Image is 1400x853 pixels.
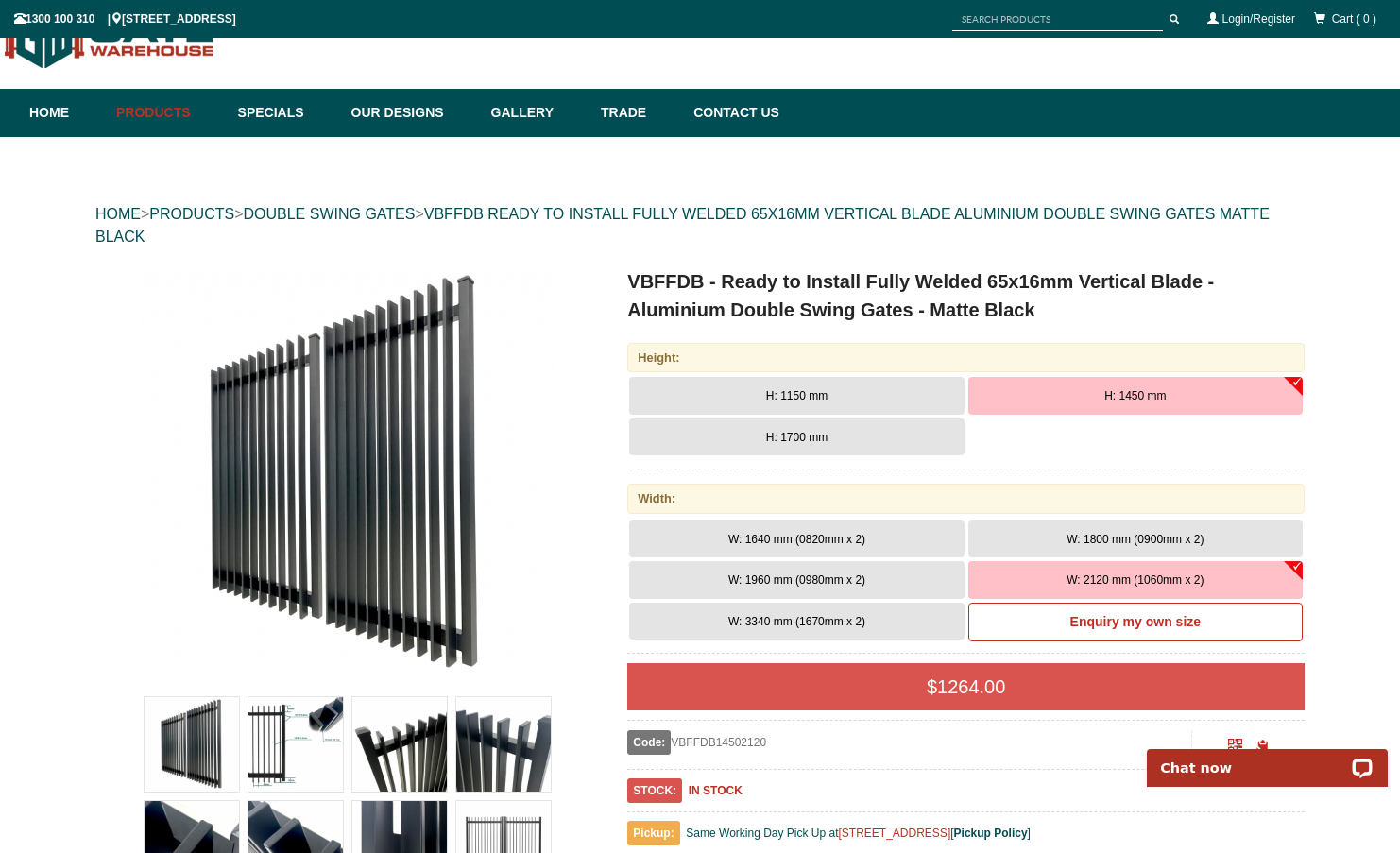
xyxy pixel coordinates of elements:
[29,89,107,137] a: Home
[684,89,779,137] a: Contact Us
[1222,12,1295,26] a: Login/Register
[766,431,828,444] span: H: 1700 mm
[243,206,415,222] a: DOUBLE SWING GATES
[627,267,1305,324] h1: VBFFDB - Ready to Install Fully Welded 65x16mm Vertical Blade - Aluminium Double Swing Gates - Ma...
[627,484,1305,513] div: Width:
[1070,614,1201,629] b: Enquiry my own size
[766,389,828,402] span: H: 1150 mm
[728,573,865,587] span: W: 1960 mm (0980mm x 2)
[1067,573,1204,587] span: W: 2120 mm (1060mm x 2)
[140,267,555,683] img: VBFFDB - Ready to Install Fully Welded 65x16mm Vertical Blade - Aluminium Double Swing Gates - Ma...
[968,603,1303,642] a: Enquiry my own size
[952,8,1163,31] input: SEARCH PRODUCTS
[95,206,1270,245] a: VBFFDB READY TO INSTALL FULLY WELDED 65X16MM VERTICAL BLADE ALUMINIUM DOUBLE SWING GATES MATTE BLACK
[627,821,679,845] span: Pickup:
[629,603,964,640] button: W: 3340 mm (1670mm x 2)
[248,697,343,792] img: VBFFDB - Ready to Install Fully Welded 65x16mm Vertical Blade - Aluminium Double Swing Gates - Ma...
[627,730,1191,755] div: VBFFDB14502120
[1135,727,1400,787] iframe: LiveChat chat widget
[97,267,597,683] a: VBFFDB - Ready to Install Fully Welded 65x16mm Vertical Blade - Aluminium Double Swing Gates - Ma...
[627,730,671,755] span: Code:
[1332,12,1376,26] span: Cart ( 0 )
[968,520,1303,558] button: W: 1800 mm (0900mm x 2)
[954,827,1028,840] a: Pickup Policy
[937,676,1005,697] span: 1264.00
[229,89,342,137] a: Specials
[145,697,239,792] img: VBFFDB - Ready to Install Fully Welded 65x16mm Vertical Blade - Aluminium Double Swing Gates - Ma...
[107,89,229,137] a: Products
[627,778,682,803] span: STOCK:
[482,89,591,137] a: Gallery
[627,343,1305,372] div: Height:
[352,697,447,792] img: VBFFDB - Ready to Install Fully Welded 65x16mm Vertical Blade - Aluminium Double Swing Gates - Ma...
[629,520,964,558] button: W: 1640 mm (0820mm x 2)
[629,561,964,599] button: W: 1960 mm (0980mm x 2)
[95,184,1305,267] div: > > >
[839,827,951,840] a: [STREET_ADDRESS]
[627,663,1305,710] div: $
[728,615,865,628] span: W: 3340 mm (1670mm x 2)
[689,784,743,797] b: IN STOCK
[728,533,865,546] span: W: 1640 mm (0820mm x 2)
[1104,389,1166,402] span: H: 1450 mm
[629,377,964,415] button: H: 1150 mm
[342,89,482,137] a: Our Designs
[456,697,551,792] img: VBFFDB - Ready to Install Fully Welded 65x16mm Vertical Blade - Aluminium Double Swing Gates - Ma...
[149,206,234,222] a: PRODUCTS
[968,377,1303,415] button: H: 1450 mm
[14,12,236,26] span: 1300 100 310 | [STREET_ADDRESS]
[686,827,1031,840] span: Same Working Day Pick Up at [ ]
[1067,533,1204,546] span: W: 1800 mm (0900mm x 2)
[968,561,1303,599] button: W: 2120 mm (1060mm x 2)
[95,206,141,222] a: HOME
[591,89,684,137] a: Trade
[629,418,964,456] button: H: 1700 mm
